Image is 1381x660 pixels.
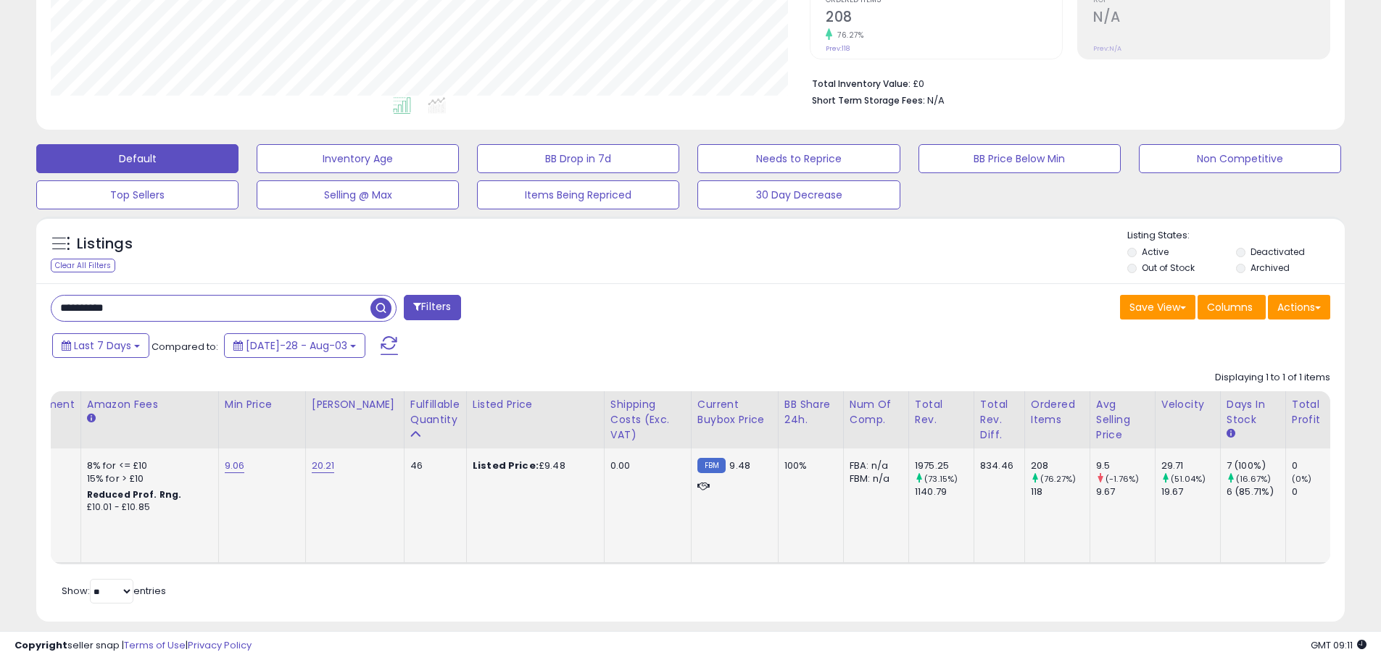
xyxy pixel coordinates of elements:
button: Save View [1120,295,1195,319]
div: 0 [1292,459,1351,472]
div: 9.5 [1096,459,1155,472]
span: Show: entries [62,584,166,598]
small: Amazon Fees. [87,412,96,425]
a: Terms of Use [124,638,186,652]
b: Short Term Storage Fees: [812,94,925,106]
button: Needs to Reprice [697,144,900,173]
button: Filters [404,295,460,320]
div: 1140.79 [915,485,974,498]
p: Listing States: [1127,229,1345,243]
div: Clear All Filters [51,259,115,272]
div: FBA: n/a [850,459,897,472]
label: Out of Stock [1142,262,1195,274]
small: Prev: 118 [826,44,850,53]
div: £10.01 - £10.85 [87,501,207,514]
button: Columns [1198,295,1266,319]
h2: 208 [826,9,1062,28]
button: BB Price Below Min [918,144,1121,173]
div: 8% for <= £10 [87,459,207,472]
div: 0.00 [610,459,680,472]
small: (51.04%) [1171,473,1206,485]
small: (73.15%) [924,473,958,485]
button: Actions [1268,295,1330,319]
span: 2025-08-11 09:11 GMT [1311,638,1367,652]
button: Selling @ Max [257,180,459,209]
strong: Copyright [14,638,67,652]
div: Velocity [1161,397,1214,412]
span: [DATE]-28 - Aug-03 [246,338,347,353]
div: 7 (100%) [1227,459,1285,472]
div: Total Rev. Diff. [980,397,1019,443]
div: Days In Stock [1227,397,1280,427]
b: Reduced Prof. Rng. [87,488,182,501]
button: Non Competitive [1139,144,1341,173]
span: Columns [1207,300,1253,314]
div: £9.48 [473,459,593,472]
li: £0 [812,74,1319,91]
div: Shipping Costs (Exc. VAT) [610,397,685,443]
div: Listed Price [473,397,598,412]
div: 100% [784,459,832,472]
small: (16.67%) [1236,473,1271,485]
button: 30 Day Decrease [697,180,900,209]
label: Archived [1251,262,1290,274]
span: Compared to: [152,340,218,354]
div: 0 [1292,485,1351,498]
a: 20.21 [312,459,335,473]
div: 1975.25 [915,459,974,472]
div: 6 (85.71%) [1227,485,1285,498]
a: Privacy Policy [188,638,252,652]
span: N/A [927,93,945,107]
div: Displaying 1 to 1 of 1 items [1215,371,1330,385]
div: FBM: n/a [850,472,897,485]
div: BB Share 24h. [784,397,837,427]
b: Listed Price: [473,459,539,472]
div: 46 [410,459,455,472]
button: Inventory Age [257,144,459,173]
div: Amazon Fees [87,397,212,412]
span: Last 7 Days [74,338,131,353]
div: Current Buybox Price [697,397,772,427]
small: (76.27%) [1040,473,1076,485]
label: Active [1142,246,1169,258]
span: 9.48 [729,459,750,472]
button: Last 7 Days [52,333,149,358]
div: Total Profit [1292,397,1345,427]
div: Total Rev. [915,397,968,427]
button: [DATE]-28 - Aug-03 [224,333,365,358]
button: BB Drop in 7d [477,144,679,173]
small: FBM [697,458,726,473]
label: Deactivated [1251,246,1305,258]
div: Fulfillment Cost [19,397,75,427]
div: seller snap | | [14,639,252,653]
div: Fulfillable Quantity [410,397,460,427]
button: Default [36,144,239,173]
small: Days In Stock. [1227,427,1235,440]
div: 15% for > £10 [87,472,207,485]
div: 19.67 [1161,485,1220,498]
a: 9.06 [225,459,245,473]
div: 29.71 [1161,459,1220,472]
small: (-1.76%) [1106,473,1139,485]
small: 76.27% [832,30,863,41]
button: Items Being Repriced [477,180,679,209]
div: Min Price [225,397,299,412]
b: Total Inventory Value: [812,78,911,90]
div: Num of Comp. [850,397,903,427]
div: 208 [1031,459,1090,472]
div: 9.67 [1096,485,1155,498]
div: [PERSON_NAME] [312,397,398,412]
div: 834.46 [980,459,1013,472]
small: Prev: N/A [1093,44,1121,53]
div: Avg Selling Price [1096,397,1149,443]
h5: Listings [77,234,133,254]
button: Top Sellers [36,180,239,209]
small: (0%) [1292,473,1312,485]
div: Ordered Items [1031,397,1084,427]
div: 118 [1031,485,1090,498]
h2: N/A [1093,9,1330,28]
